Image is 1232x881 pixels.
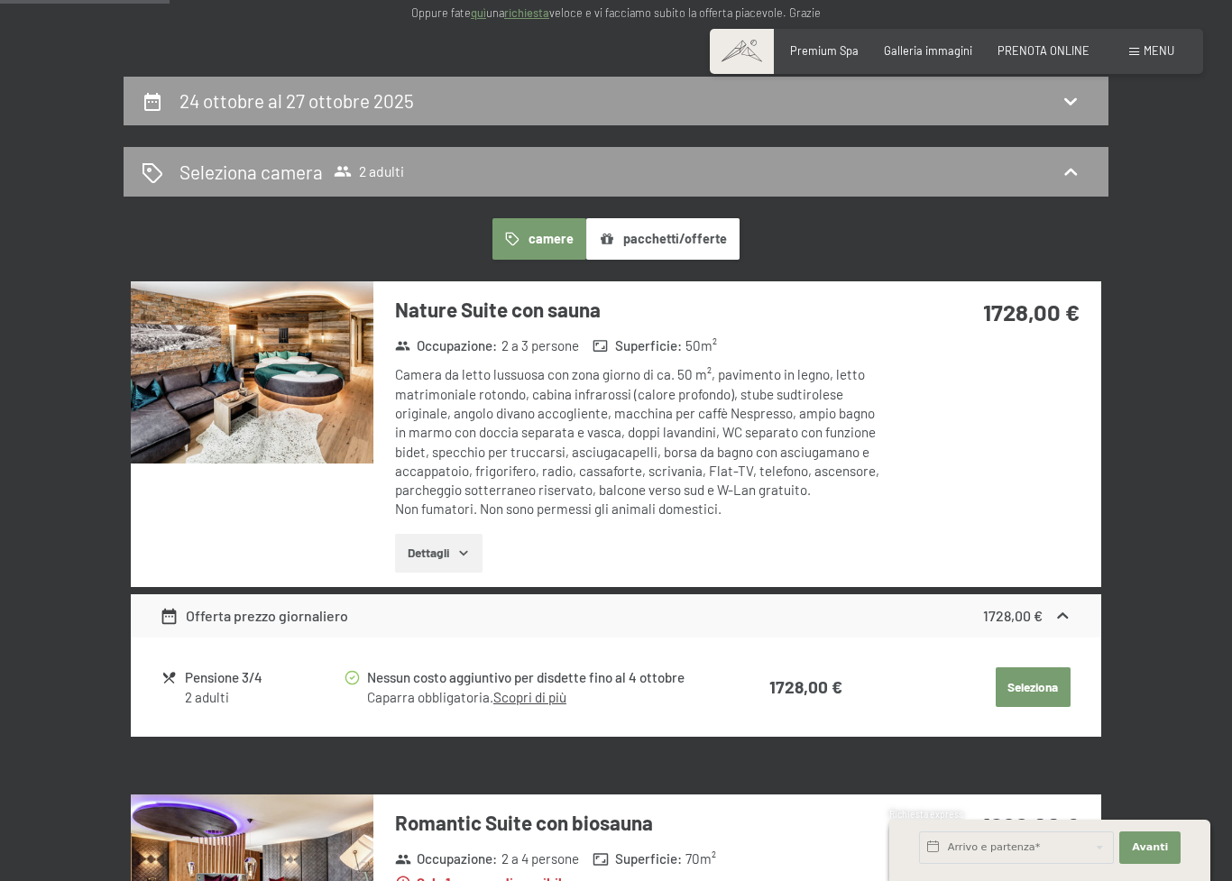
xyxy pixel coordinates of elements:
[769,676,842,697] strong: 1728,00 €
[471,5,486,20] a: quì
[983,607,1043,624] strong: 1728,00 €
[1144,43,1174,58] span: Menu
[889,809,963,820] span: Richiesta express
[593,849,682,868] strong: Superficie :
[501,849,579,868] span: 2 a 4 persone
[160,605,348,627] div: Offerta prezzo giornaliero
[395,365,883,519] div: Camera da letto lussuosa con zona giorno di ca. 50 m², pavimento in legno, letto matrimoniale rot...
[334,162,404,180] span: 2 adulti
[685,336,717,355] span: 50 m²
[395,534,483,574] button: Dettagli
[983,298,1080,326] strong: 1728,00 €
[1119,831,1181,864] button: Avanti
[395,336,498,355] strong: Occupazione :
[395,296,883,324] h3: Nature Suite con sauna
[586,218,740,260] button: pacchetti/offerte
[395,849,498,868] strong: Occupazione :
[395,809,883,837] h3: Romantic Suite con biosauna
[185,688,343,707] div: 2 adulti
[685,849,716,868] span: 70 m²
[493,689,566,705] a: Scopri di più
[790,43,859,58] a: Premium Spa
[492,218,586,260] button: camere
[131,281,373,463] img: mss_renderimg.php
[179,159,323,185] h2: Seleziona camera
[996,667,1071,707] button: Seleziona
[504,5,549,20] a: richiesta
[131,594,1101,638] div: Offerta prezzo giornaliero1728,00 €
[367,688,705,707] div: Caparra obbligatoria.
[998,43,1089,58] a: PRENOTA ONLINE
[179,89,414,112] h2: 24 ottobre al 27 ottobre 2025
[255,4,977,22] p: Oppure fate una veloce e vi facciamo subito la offerta piacevole. Grazie
[1132,840,1168,855] span: Avanti
[501,336,579,355] span: 2 a 3 persone
[884,43,972,58] a: Galleria immagini
[185,667,343,688] div: Pensione 3/4
[593,336,682,355] strong: Superficie :
[367,667,705,688] div: Nessun costo aggiuntivo per disdette fino al 4 ottobre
